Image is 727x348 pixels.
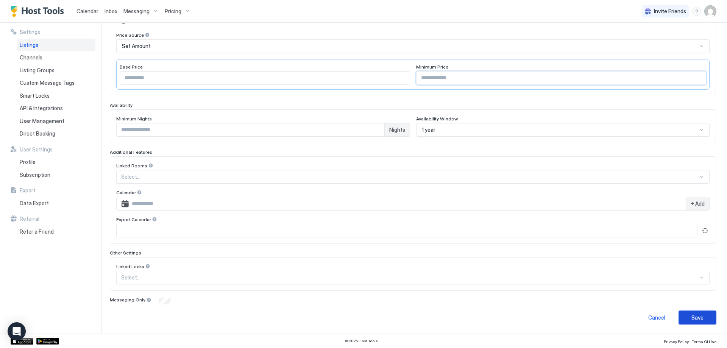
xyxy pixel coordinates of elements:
[664,339,689,344] span: Privacy Policy
[692,339,716,344] span: Terms Of Use
[20,118,64,125] span: User Management
[129,197,686,210] input: Input Field
[692,337,716,345] a: Terms Of Use
[20,80,75,86] span: Custom Message Tags
[17,115,95,128] a: User Management
[416,64,448,70] span: Minimum Price
[664,337,689,345] a: Privacy Policy
[8,322,26,340] div: Open Intercom Messenger
[165,8,181,15] span: Pricing
[117,224,697,237] input: Input Field
[389,126,405,133] span: Nights
[20,172,50,178] span: Subscription
[11,6,67,17] a: Host Tools Logo
[76,7,98,15] a: Calendar
[20,159,36,165] span: Profile
[122,43,151,50] span: Set Amount
[20,105,63,112] span: API & Integrations
[17,225,95,238] a: Refer a Friend
[11,338,33,345] a: App Store
[17,156,95,169] a: Profile
[116,190,136,195] span: Calendar
[700,226,710,235] button: Refresh
[17,89,95,102] a: Smart Locks
[704,5,716,17] div: User profile
[123,8,150,15] span: Messaging
[17,169,95,181] a: Subscription
[116,163,147,169] span: Linked Rooms
[20,146,53,153] span: User Settings
[17,51,95,64] a: Channels
[116,32,144,38] span: Price Source
[110,297,145,303] span: Messaging Only
[20,54,42,61] span: Channels
[654,8,686,15] span: Invite Friends
[17,102,95,115] a: API & Integrations
[110,102,133,108] span: Availability
[17,39,95,51] a: Listings
[345,339,378,343] span: © 2025 Host Tools
[20,187,36,194] span: Export
[638,311,676,325] button: Cancel
[116,116,152,122] span: Minimum Nights
[120,72,410,84] input: Input Field
[20,130,55,137] span: Direct Booking
[17,197,95,210] a: Data Export
[117,123,384,136] input: Input Field
[105,7,117,15] a: Inbox
[20,200,49,207] span: Data Export
[105,8,117,14] span: Inbox
[691,200,705,207] span: + Add
[691,314,704,321] div: Save
[20,67,55,74] span: Listing Groups
[422,126,435,133] span: 1 year
[120,64,143,70] span: Base Price
[110,149,152,155] span: Additional Features
[76,8,98,14] span: Calendar
[20,215,39,222] span: Referral
[17,64,95,77] a: Listing Groups
[679,311,716,325] button: Save
[692,7,701,16] div: menu
[116,264,144,269] span: Linked Locks
[17,127,95,140] a: Direct Booking
[416,116,458,122] span: Availability Window
[648,314,665,321] div: Cancel
[20,42,38,48] span: Listings
[116,217,151,222] span: Export Calendar
[17,76,95,89] a: Custom Message Tags
[417,72,706,84] input: Input Field
[20,92,50,99] span: Smart Locks
[20,29,40,36] span: Settings
[36,338,59,345] a: Google Play Store
[110,250,141,256] span: Other Settings
[20,228,54,235] span: Refer a Friend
